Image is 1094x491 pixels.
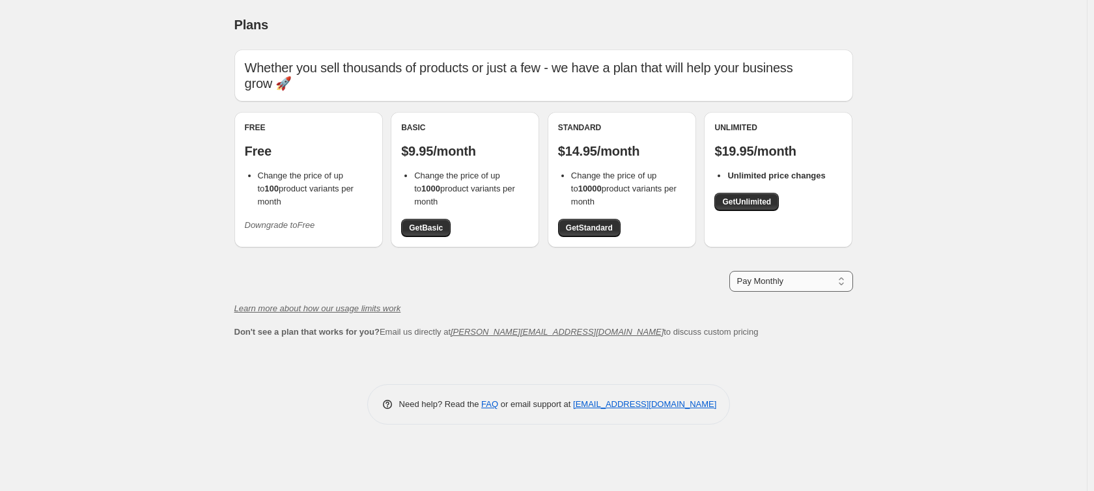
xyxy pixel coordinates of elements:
b: 1000 [421,184,440,193]
span: Get Unlimited [722,197,771,207]
p: $14.95/month [558,143,686,159]
a: GetStandard [558,219,621,237]
span: Email us directly at to discuss custom pricing [234,327,759,337]
p: $19.95/month [714,143,842,159]
div: Standard [558,122,686,133]
p: Whether you sell thousands of products or just a few - we have a plan that will help your busines... [245,60,843,91]
p: $9.95/month [401,143,529,159]
a: [PERSON_NAME][EMAIL_ADDRESS][DOMAIN_NAME] [451,327,664,337]
span: Change the price of up to product variants per month [414,171,515,206]
span: Need help? Read the [399,399,482,409]
b: Don't see a plan that works for you? [234,327,380,337]
span: Change the price of up to product variants per month [258,171,354,206]
a: Learn more about how our usage limits work [234,303,401,313]
button: Downgrade toFree [237,215,323,236]
a: [EMAIL_ADDRESS][DOMAIN_NAME] [573,399,716,409]
span: Get Standard [566,223,613,233]
b: 100 [264,184,279,193]
div: Free [245,122,372,133]
b: Unlimited price changes [727,171,825,180]
span: or email support at [498,399,573,409]
div: Basic [401,122,529,133]
span: Change the price of up to product variants per month [571,171,677,206]
p: Free [245,143,372,159]
a: GetBasic [401,219,451,237]
b: 10000 [578,184,602,193]
span: Get Basic [409,223,443,233]
a: FAQ [481,399,498,409]
i: Downgrade to Free [245,220,315,230]
a: GetUnlimited [714,193,779,211]
div: Unlimited [714,122,842,133]
span: Plans [234,18,268,32]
